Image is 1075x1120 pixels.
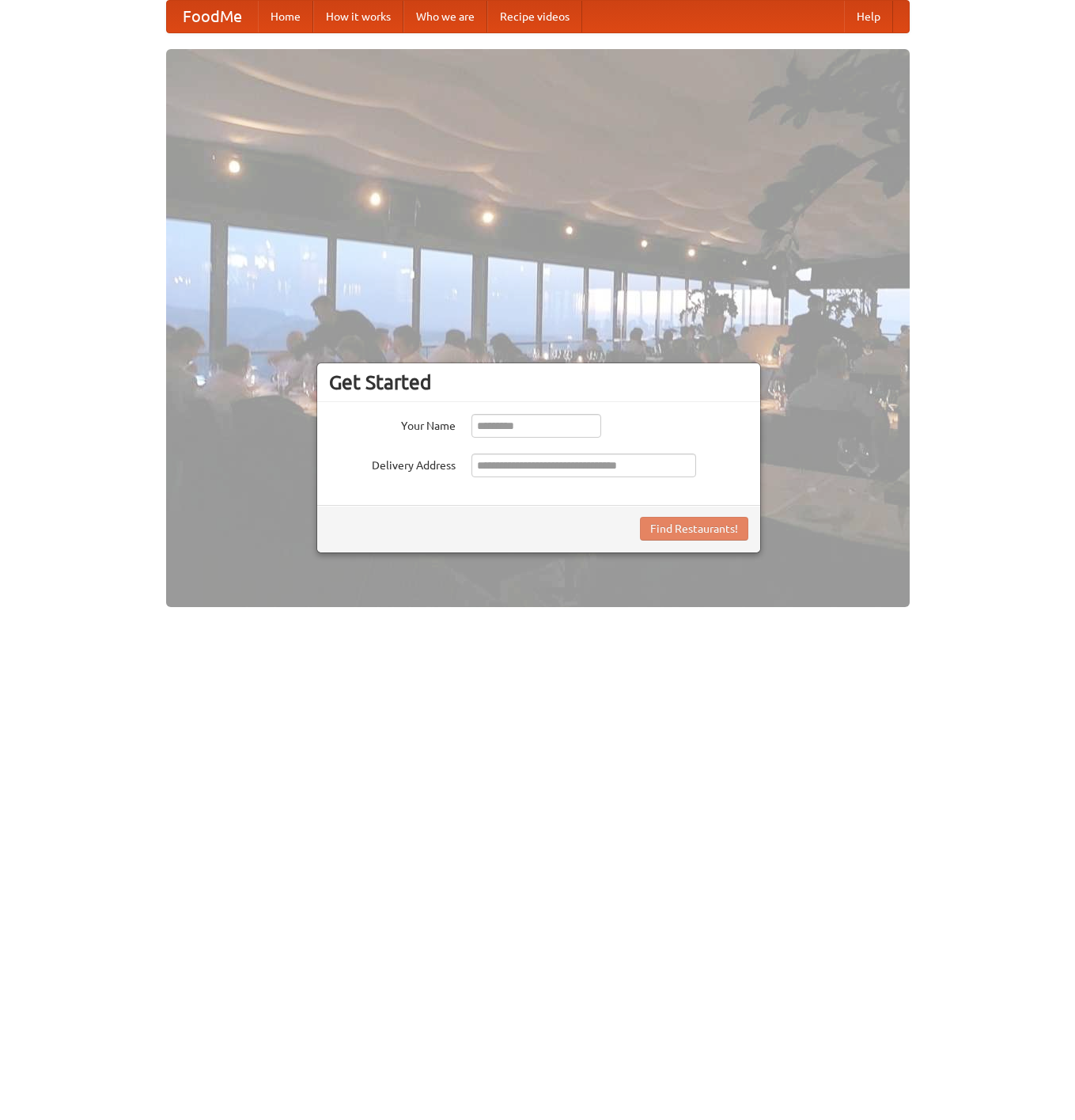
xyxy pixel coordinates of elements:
[329,414,456,434] label: Your Name
[640,517,748,541] button: Find Restaurants!
[329,370,748,394] h3: Get Started
[487,1,582,32] a: Recipe videos
[329,454,456,473] label: Delivery Address
[844,1,893,32] a: Help
[167,1,258,32] a: FoodMe
[258,1,313,32] a: Home
[313,1,403,32] a: How it works
[403,1,487,32] a: Who we are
